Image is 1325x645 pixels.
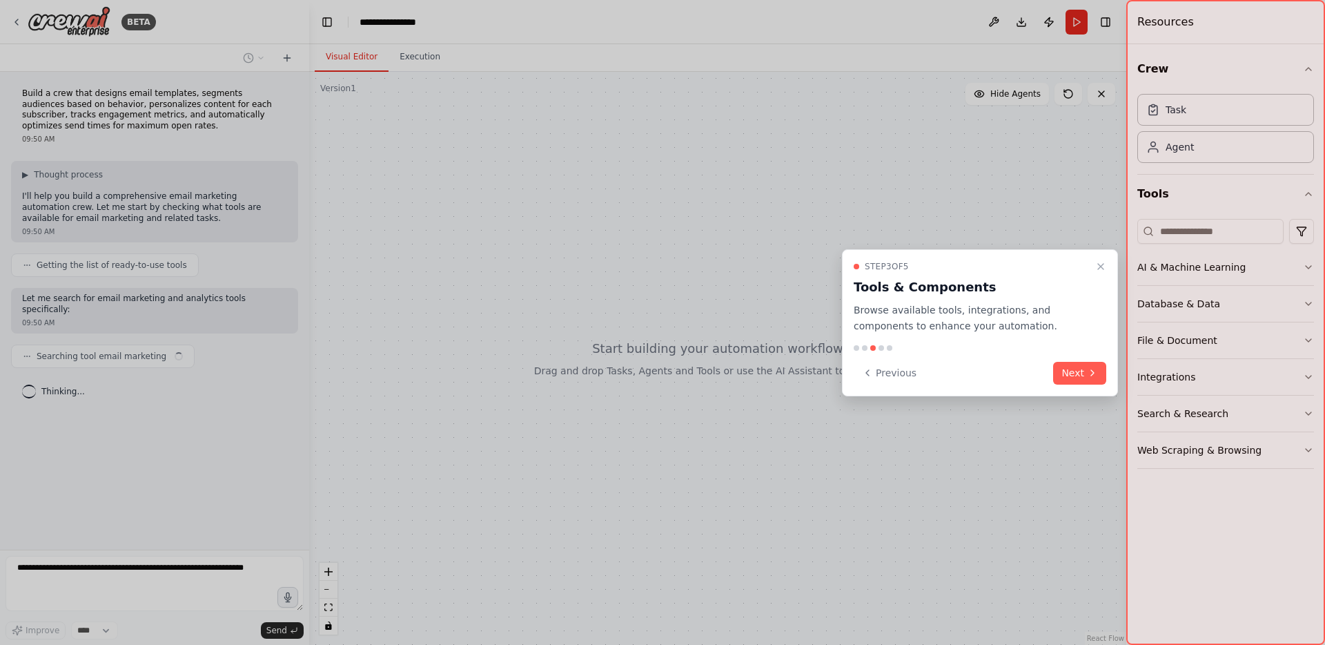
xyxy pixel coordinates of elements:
[854,302,1090,334] p: Browse available tools, integrations, and components to enhance your automation.
[317,12,337,32] button: Hide left sidebar
[865,261,909,272] span: Step 3 of 5
[1092,258,1109,275] button: Close walkthrough
[854,362,925,385] button: Previous
[854,278,1090,297] h3: Tools & Components
[1053,362,1106,385] button: Next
